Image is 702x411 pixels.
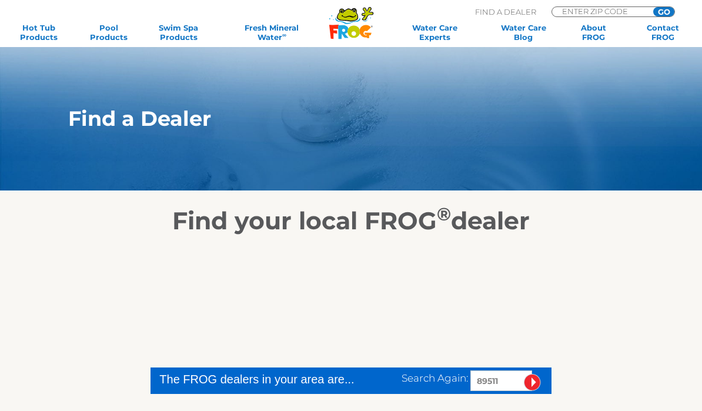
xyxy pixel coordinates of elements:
[159,370,355,388] div: The FROG dealers in your area are...
[437,203,451,225] sup: ®
[402,372,468,384] span: Search Again:
[566,23,620,42] a: AboutFROG
[221,23,323,42] a: Fresh MineralWater∞
[282,32,286,38] sup: ∞
[388,23,481,42] a: Water CareExperts
[151,23,205,42] a: Swim SpaProducts
[82,23,136,42] a: PoolProducts
[524,374,541,391] input: Submit
[12,23,66,42] a: Hot TubProducts
[561,7,640,15] input: Zip Code Form
[496,23,550,42] a: Water CareBlog
[475,6,536,17] p: Find A Dealer
[636,23,690,42] a: ContactFROG
[653,7,674,16] input: GO
[51,206,651,235] h2: Find your local FROG dealer
[68,107,591,131] h1: Find a Dealer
